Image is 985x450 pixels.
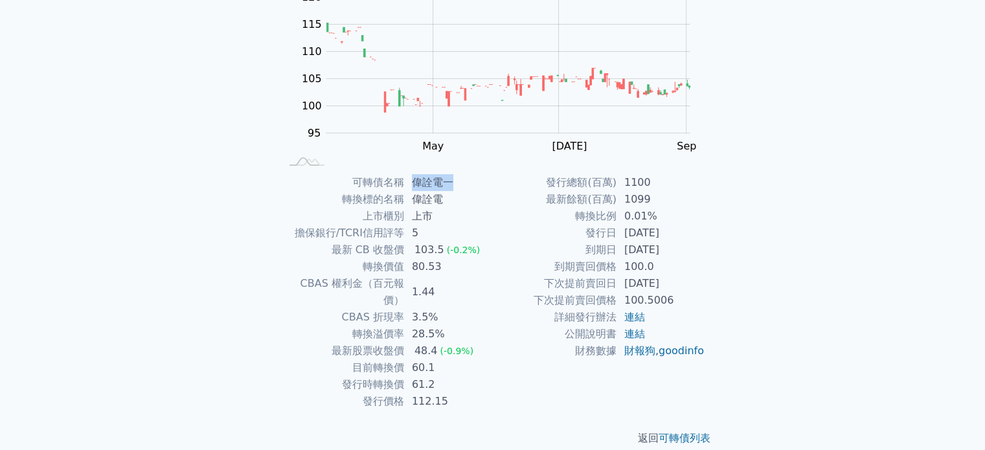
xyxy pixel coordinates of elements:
td: [DATE] [617,242,705,258]
a: goodinfo [659,344,704,357]
a: 財報狗 [624,344,655,357]
td: 財務數據 [493,343,617,359]
td: , [617,343,705,359]
td: 0.01% [617,208,705,225]
td: 下次提前賣回日 [493,275,617,292]
tspan: 95 [308,127,321,139]
td: [DATE] [617,275,705,292]
td: 最新餘額(百萬) [493,191,617,208]
td: 發行總額(百萬) [493,174,617,191]
td: 1100 [617,174,705,191]
tspan: 100 [302,100,322,112]
a: 連結 [624,328,645,340]
a: 可轉債列表 [659,432,710,444]
td: CBAS 權利金（百元報價） [280,275,404,309]
td: 發行時轉換價 [280,376,404,393]
td: 100.0 [617,258,705,275]
span: (-0.9%) [440,346,473,356]
td: 3.5% [404,309,493,326]
td: 5 [404,225,493,242]
td: 80.53 [404,258,493,275]
td: 上市 [404,208,493,225]
td: 轉換溢價率 [280,326,404,343]
td: 轉換價值 [280,258,404,275]
tspan: [DATE] [552,140,587,152]
tspan: 110 [302,45,322,58]
td: 100.5006 [617,292,705,309]
tspan: Sep [677,140,696,152]
td: CBAS 折現率 [280,309,404,326]
td: 發行日 [493,225,617,242]
td: 詳細發行辦法 [493,309,617,326]
td: 28.5% [404,326,493,343]
td: 擔保銀行/TCRI信用評等 [280,225,404,242]
tspan: May [422,140,444,152]
td: 偉詮電一 [404,174,493,191]
span: (-0.2%) [447,245,481,255]
tspan: 105 [302,73,322,85]
td: 最新 CB 收盤價 [280,242,404,258]
td: 到期日 [493,242,617,258]
td: 61.2 [404,376,493,393]
g: Series [326,23,690,112]
td: 轉換比例 [493,208,617,225]
td: 1.44 [404,275,493,309]
div: 103.5 [412,242,447,258]
div: 48.4 [412,343,440,359]
td: 最新股票收盤價 [280,343,404,359]
td: 目前轉換價 [280,359,404,376]
td: [DATE] [617,225,705,242]
p: 返回 [265,431,721,446]
a: 連結 [624,311,645,323]
td: 轉換標的名稱 [280,191,404,208]
td: 可轉債名稱 [280,174,404,191]
tspan: 115 [302,18,322,30]
td: 112.15 [404,393,493,410]
td: 發行價格 [280,393,404,410]
td: 1099 [617,191,705,208]
td: 下次提前賣回價格 [493,292,617,309]
td: 上市櫃別 [280,208,404,225]
td: 60.1 [404,359,493,376]
td: 偉詮電 [404,191,493,208]
td: 公開說明書 [493,326,617,343]
td: 到期賣回價格 [493,258,617,275]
